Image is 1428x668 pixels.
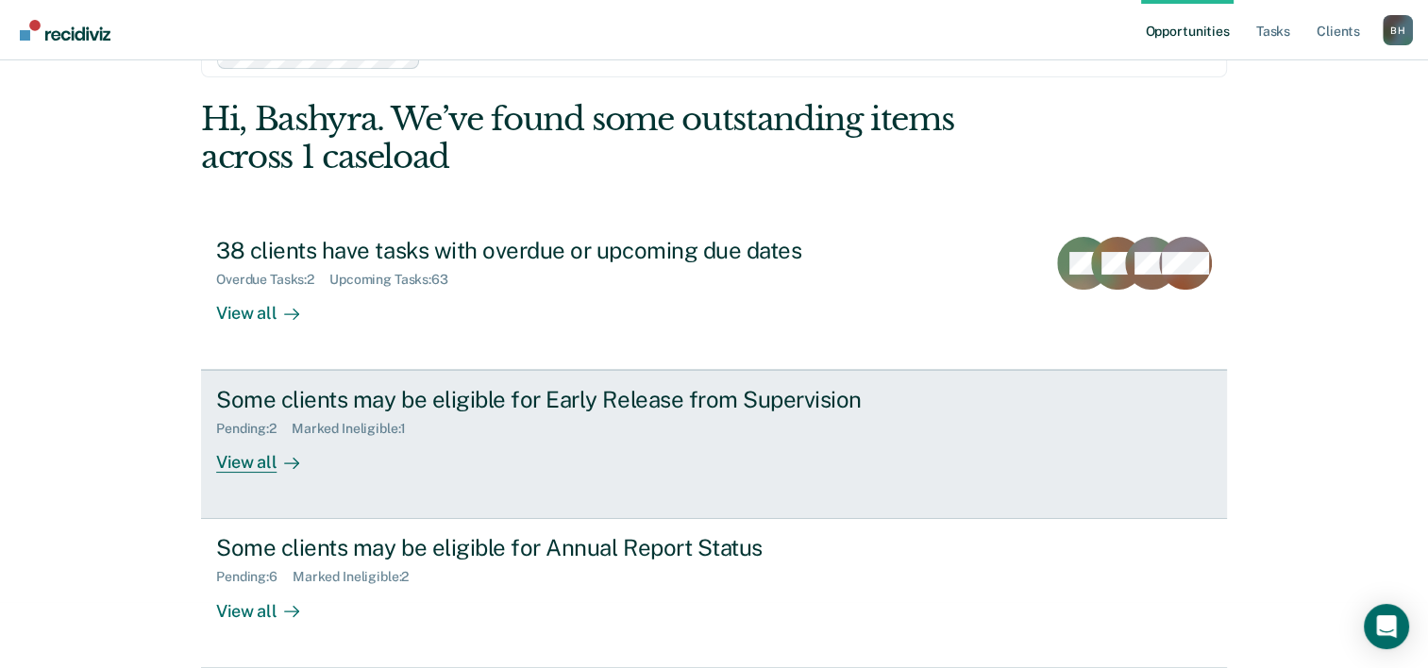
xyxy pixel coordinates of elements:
[216,272,329,288] div: Overdue Tasks : 2
[216,534,879,561] div: Some clients may be eligible for Annual Report Status
[201,370,1227,519] a: Some clients may be eligible for Early Release from SupervisionPending:2Marked Ineligible:1View all
[329,272,463,288] div: Upcoming Tasks : 63
[216,585,322,622] div: View all
[20,20,110,41] img: Recidiviz
[201,519,1227,667] a: Some clients may be eligible for Annual Report StatusPending:6Marked Ineligible:2View all
[1383,15,1413,45] button: Profile dropdown button
[1364,604,1409,649] div: Open Intercom Messenger
[293,569,424,585] div: Marked Ineligible : 2
[201,100,1021,177] div: Hi, Bashyra. We’ve found some outstanding items across 1 caseload
[216,421,292,437] div: Pending : 2
[201,222,1227,370] a: 38 clients have tasks with overdue or upcoming due datesOverdue Tasks:2Upcoming Tasks:63View all
[216,288,322,325] div: View all
[216,437,322,474] div: View all
[216,386,879,413] div: Some clients may be eligible for Early Release from Supervision
[216,237,879,264] div: 38 clients have tasks with overdue or upcoming due dates
[292,421,421,437] div: Marked Ineligible : 1
[216,569,293,585] div: Pending : 6
[1383,15,1413,45] div: B H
